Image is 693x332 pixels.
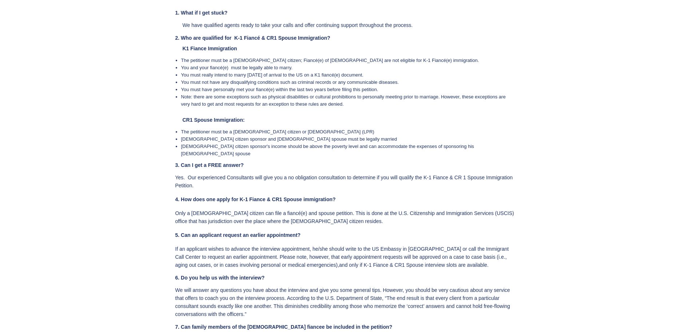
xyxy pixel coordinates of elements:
span: You must have personally met your fiancé(e) within the last two years before filing this petition. [181,87,378,92]
span: You must really intend to marry [DATE] of arrival to the US on a K1 fiancé(e) document. [181,72,363,78]
span: You and your fiancé(e) must be legally able to marry. [181,65,292,70]
span: [DEMOGRAPHIC_DATA] citizen sponsor and [DEMOGRAPHIC_DATA] spouse must be legally married [181,136,397,142]
span: The petitioner must be a [DEMOGRAPHIC_DATA] citizen; Fiancé(e) of [DEMOGRAPHIC_DATA] are not elig... [181,58,479,63]
span: [DEMOGRAPHIC_DATA] citizen sponsor's income should be above the poverty level and can accommodate... [181,144,474,156]
span: K1 Fiance Immigration [183,46,237,51]
h4: 2. Who are qualified for K-1 Fiancé & CR1 Spouse Immigration? [175,35,516,41]
p: Yes. Our experienced Consultants will give you a no obligation consultation to determine if you w... [175,173,516,190]
span: You must not have any disqualifying conditions such as criminal records or any communicable disea... [181,79,399,85]
p: We will answer any questions you have about the interview and give you some general tips. However... [175,286,516,318]
span: The petitioner must be a [DEMOGRAPHIC_DATA] citizen or [DEMOGRAPHIC_DATA] (LPR) [181,129,374,134]
h4: 6. Do you help us with the interview? [175,275,516,281]
h4: 1. What if I get stuck? [175,10,516,16]
p: Only a [DEMOGRAPHIC_DATA] citizen can file a fiancé(e) and spouse petition. This is done at the U... [175,209,516,225]
strong: 4. How does one apply for K-1 Fiance & CR1 Spouse immigration? [175,196,336,202]
span: Note: there are some exceptions such as physical disabilities or cultural prohibitions to persona... [181,94,506,107]
h4: 3. Can I get a FREE answer? [175,162,516,168]
strong: 5. Can an applicant request an earlier appointment? [175,232,301,238]
span: CR1 Spouse Immigration: [183,117,245,123]
p: If an applicant wishes to advance the interview appointment, he/she should write to the US Embass... [175,245,516,269]
h4: 7. Can family members of the [DEMOGRAPHIC_DATA] fiancee be included in the petition? [175,324,516,330]
p: We have qualified agents ready to take your calls and offer continuing support throughout the pro... [183,21,516,29]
